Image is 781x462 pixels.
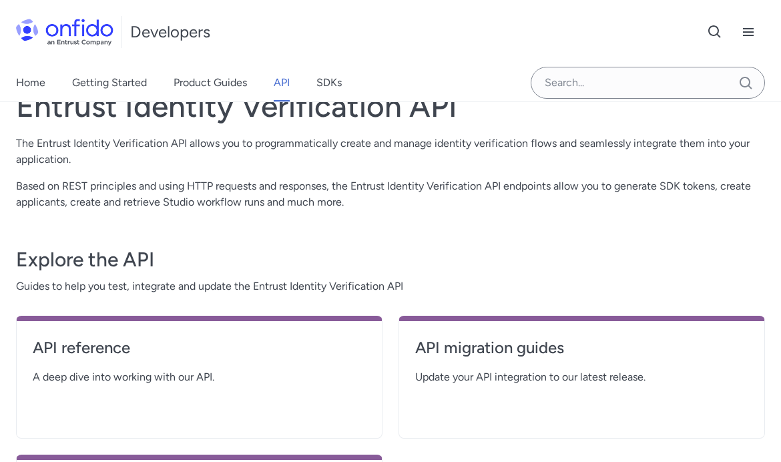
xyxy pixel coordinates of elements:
p: Based on REST principles and using HTTP requests and responses, the Entrust Identity Verification... [16,178,765,210]
button: Open navigation menu button [732,15,765,49]
a: API reference [33,337,366,369]
a: Getting Started [72,64,147,101]
span: Update your API integration to our latest release. [415,369,748,385]
span: A deep dive into working with our API. [33,369,366,385]
a: Home [16,64,45,101]
p: The Entrust Identity Verification API allows you to programmatically create and manage identity v... [16,136,765,168]
h4: API reference [33,337,366,359]
svg: Open search button [707,24,723,40]
h3: Explore the API [16,246,765,273]
a: Product Guides [174,64,247,101]
a: API [274,64,290,101]
h4: API migration guides [415,337,748,359]
a: SDKs [316,64,342,101]
span: Guides to help you test, integrate and update the Entrust Identity Verification API [16,278,765,294]
input: Onfido search input field [531,67,765,99]
h1: Developers [130,21,210,43]
h1: Entrust Identity Verification API [16,87,765,125]
svg: Open navigation menu button [740,24,756,40]
a: API migration guides [415,337,748,369]
button: Open search button [698,15,732,49]
img: Onfido Logo [16,19,113,45]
